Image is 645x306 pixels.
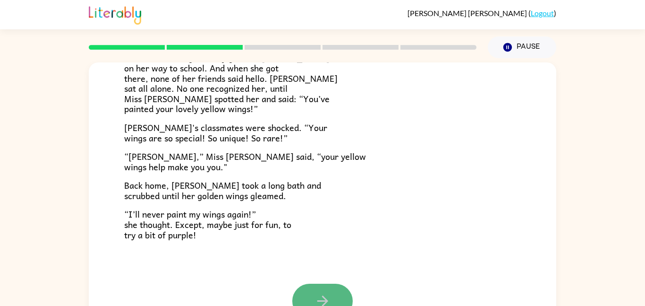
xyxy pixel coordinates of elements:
[124,178,321,202] span: Back home, [PERSON_NAME] took a long bath and scrubbed until her golden wings gleamed.
[124,207,291,241] span: “I’ll never paint my wings again!” she thought. Except, maybe just for fun, to try a bit of purple!
[124,149,366,174] span: “[PERSON_NAME],” Miss [PERSON_NAME] said, “your yellow wings help make you you."
[124,51,338,115] span: The next morning, nobody greeted [PERSON_NAME] on her way to school. And when she got there, none...
[407,9,528,17] span: [PERSON_NAME] [PERSON_NAME]
[531,9,554,17] a: Logout
[89,4,141,25] img: Literably
[407,9,556,17] div: ( )
[124,121,327,145] span: [PERSON_NAME]'s classmates were shocked. “Your wings are so special! So unique! So rare!”
[488,36,556,58] button: Pause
